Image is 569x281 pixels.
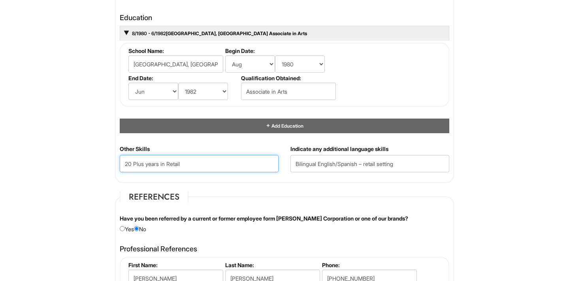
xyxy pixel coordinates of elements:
[290,145,388,153] label: Indicate any additional language skills
[271,123,303,129] span: Add Education
[128,75,238,81] label: End Date:
[120,145,150,153] label: Other Skills
[120,155,279,172] input: Other Skills
[266,123,303,129] a: Add Education
[322,262,416,268] label: Phone:
[131,30,307,36] a: 8/1980 - 6/1982[GEOGRAPHIC_DATA], [GEOGRAPHIC_DATA] Associate in Arts
[241,75,335,81] label: Qualification Obtained:
[225,47,335,54] label: Begin Date:
[128,47,222,54] label: School Name:
[120,191,188,203] legend: References
[128,262,222,268] label: First Name:
[120,14,449,22] h4: Education
[114,215,455,233] div: Yes No
[120,245,449,253] h4: Professional References
[225,262,319,268] label: Last Name:
[290,155,449,172] input: Additional Language Skills
[120,215,408,223] label: Have you been referred by a current or former employee form [PERSON_NAME] Corporation or one of o...
[131,30,166,36] span: 8/1980 - 6/1982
